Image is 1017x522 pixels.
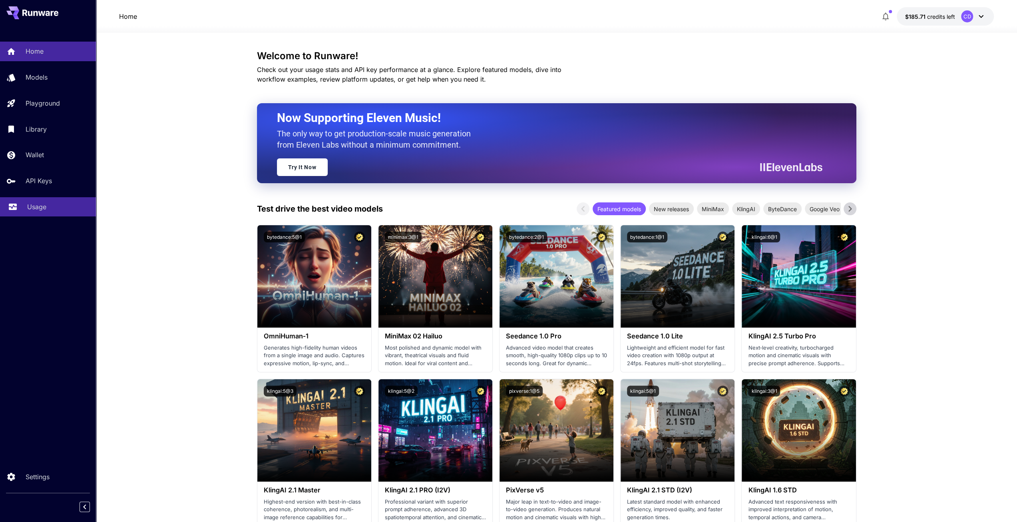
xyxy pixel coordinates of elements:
[119,12,137,21] a: Home
[500,225,613,328] img: alt
[506,498,607,522] p: Major leap in text-to-video and image-to-video generation. Produces natural motion and cinematic ...
[697,205,729,213] span: MiniMax
[717,386,728,396] button: Certified Model – Vetted for best performance and includes a commercial license.
[277,158,328,176] a: Try It Now
[264,486,365,494] h3: KlingAI 2.1 Master
[649,205,694,213] span: New releases
[80,502,90,512] button: Collapse sidebar
[839,232,850,242] button: Certified Model – Vetted for best performance and includes a commercial license.
[385,344,486,368] p: Most polished and dynamic model with vibrant, theatrical visuals and fluid motion. Ideal for vira...
[257,50,856,62] h3: Welcome to Runware!
[506,386,543,396] button: pixverse:1@5
[26,124,47,134] p: Library
[621,379,734,482] img: alt
[748,486,849,494] h3: KlingAI 1.6 STD
[26,72,48,82] p: Models
[742,225,856,328] img: alt
[593,205,646,213] span: Featured models
[763,205,802,213] span: ByteDance
[627,486,728,494] h3: KlingAI 2.1 STD (I2V)
[905,12,955,21] div: $185.71131
[264,344,365,368] p: Generates high-fidelity human videos from a single image and audio. Captures expressive motion, l...
[475,386,486,396] button: Certified Model – Vetted for best performance and includes a commercial license.
[927,13,955,20] span: credits left
[385,386,418,396] button: klingai:5@2
[264,386,297,396] button: klingai:5@3
[596,386,607,396] button: Certified Model – Vetted for best performance and includes a commercial license.
[627,332,728,340] h3: Seedance 1.0 Lite
[26,150,44,160] p: Wallet
[26,472,50,482] p: Settings
[385,486,486,494] h3: KlingAI 2.1 PRO (I2V)
[264,498,365,522] p: Highest-end version with best-in-class coherence, photorealism, and multi-image reference capabil...
[805,202,844,215] div: Google Veo
[748,232,780,242] button: klingai:6@1
[732,205,760,213] span: KlingAI
[596,232,607,242] button: Certified Model – Vetted for best performance and includes a commercial license.
[742,379,856,482] img: alt
[763,202,802,215] div: ByteDance
[961,10,973,22] div: CD
[627,386,659,396] button: klingai:5@1
[378,225,492,328] img: alt
[748,386,780,396] button: klingai:3@1
[385,232,422,242] button: minimax:3@1
[627,344,728,368] p: Lightweight and efficient model for fast video creation with 1080p output at 24fps. Features mult...
[732,202,760,215] div: KlingAI
[257,66,561,83] span: Check out your usage stats and API key performance at a glance. Explore featured models, dive int...
[264,232,305,242] button: bytedance:5@1
[257,203,383,215] p: Test drive the best video models
[627,232,667,242] button: bytedance:1@1
[506,344,607,368] p: Advanced video model that creates smooth, high-quality 1080p clips up to 10 seconds long. Great f...
[86,500,96,514] div: Collapse sidebar
[748,498,849,522] p: Advanced text responsiveness with improved interpretation of motion, temporal actions, and camera...
[257,379,371,482] img: alt
[119,12,137,21] nav: breadcrumb
[354,232,365,242] button: Certified Model – Vetted for best performance and includes a commercial license.
[697,202,729,215] div: MiniMax
[506,332,607,340] h3: Seedance 1.0 Pro
[378,379,492,482] img: alt
[805,205,844,213] span: Google Veo
[277,110,816,126] h2: Now Supporting Eleven Music!
[627,498,728,522] p: Latest standard model with enhanced efficiency, improved quality, and faster generation times.
[748,332,849,340] h3: KlingAI 2.5 Turbo Pro
[621,225,734,328] img: alt
[748,344,849,368] p: Next‑level creativity, turbocharged motion and cinematic visuals with precise prompt adherence. S...
[26,98,60,108] p: Playground
[506,232,547,242] button: bytedance:2@1
[264,332,365,340] h3: OmniHuman‑1
[897,7,994,26] button: $185.71131CD
[905,13,927,20] span: $185.71
[475,232,486,242] button: Certified Model – Vetted for best performance and includes a commercial license.
[593,202,646,215] div: Featured models
[26,46,44,56] p: Home
[649,202,694,215] div: New releases
[717,232,728,242] button: Certified Model – Vetted for best performance and includes a commercial license.
[26,176,52,186] p: API Keys
[500,379,613,482] img: alt
[354,386,365,396] button: Certified Model – Vetted for best performance and includes a commercial license.
[277,128,477,150] p: The only way to get production-scale music generation from Eleven Labs without a minimum commitment.
[385,498,486,522] p: Professional variant with superior prompt adherence, advanced 3D spatiotemporal attention, and ci...
[506,486,607,494] h3: PixVerse v5
[385,332,486,340] h3: MiniMax 02 Hailuo
[27,202,46,212] p: Usage
[257,225,371,328] img: alt
[839,386,850,396] button: Certified Model – Vetted for best performance and includes a commercial license.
